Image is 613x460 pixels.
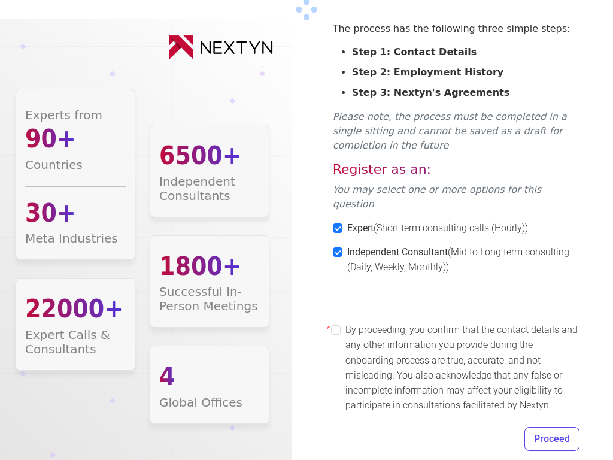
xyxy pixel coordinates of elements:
p: You may select one or more options for this question [333,183,580,211]
strong: Step 2: Employment History [352,66,504,78]
strong: Step 1: Contact Details [352,46,477,57]
img: NX19.287fe7332edddbc5c0fc.png [163,23,283,71]
strong: Expert [347,222,374,234]
h1: 1800+ [159,252,242,282]
h4: Expert Calls & Consultants [25,328,126,356]
h4: Global Offices [159,395,260,410]
button: Proceed [524,427,579,451]
h4: Successful In-Person Meetings [159,285,260,313]
strong: Independent Consultant [347,246,448,258]
span: (Mid to Long term consulting (Daily, Weekly, Monthly)) [342,244,580,274]
p: The process has the following three simple steps: [333,22,580,36]
strong: Step 3: Nextyn's Agreements [352,87,510,98]
h5: Register as an: [333,162,580,177]
h1: 30+ [25,198,76,228]
h1: 90+ [25,125,76,155]
span: Proceed [534,432,570,446]
h4: Independent Consultants [159,174,260,203]
span: (Short term consulting calls (Hourly)) [342,220,533,235]
h1: 22000+ [25,295,123,325]
h1: 6500+ [159,141,242,171]
p: By proceeding, you confirm that the contact details and any other information you provide during ... [345,322,579,413]
h4: Experts from [25,108,126,122]
h1: 4 [159,362,175,392]
h4: Meta Industries [25,231,126,246]
h4: Countries [25,158,126,172]
p: Please note, the process must be completed in a single sitting and cannot be saved as a draft for... [333,110,580,153]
